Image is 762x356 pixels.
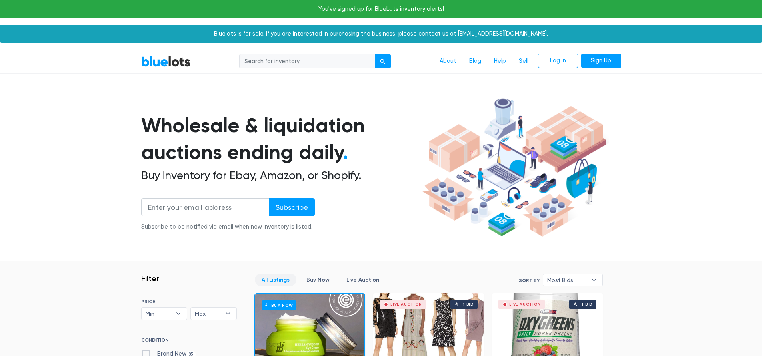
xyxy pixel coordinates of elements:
div: Subscribe to be notified via email when new inventory is listed. [141,223,315,231]
span: Min [146,308,172,320]
label: Sort By [519,277,540,284]
a: Blog [463,54,488,69]
a: Live Auction [340,274,386,286]
b: ▾ [586,274,602,286]
a: BlueLots [141,56,191,67]
h6: Buy Now [262,300,296,310]
div: Live Auction [509,302,541,306]
span: Max [195,308,221,320]
a: Sign Up [581,54,621,68]
a: Sell [512,54,535,69]
input: Enter your email address [141,198,269,216]
h6: PRICE [141,299,237,304]
h1: Wholesale & liquidation auctions ending daily [141,112,420,165]
span: . [343,140,348,164]
h3: Filter [141,274,159,283]
div: 1 bid [582,302,592,306]
a: Help [488,54,512,69]
img: hero-ee84e7d0318cb26816c560f6b4441b76977f77a177738b4e94f68c95b2b83dbb.png [420,95,609,240]
b: ▾ [170,308,187,320]
h6: CONDITION [141,337,237,346]
div: Live Auction [390,302,422,306]
h2: Buy inventory for Ebay, Amazon, or Shopify. [141,169,420,182]
a: Buy Now [300,274,336,286]
b: ▾ [220,308,236,320]
div: 1 bid [463,302,474,306]
span: Most Bids [547,274,587,286]
input: Search for inventory [239,54,375,68]
a: Log In [538,54,578,68]
input: Subscribe [269,198,315,216]
a: All Listings [255,274,296,286]
a: About [433,54,463,69]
